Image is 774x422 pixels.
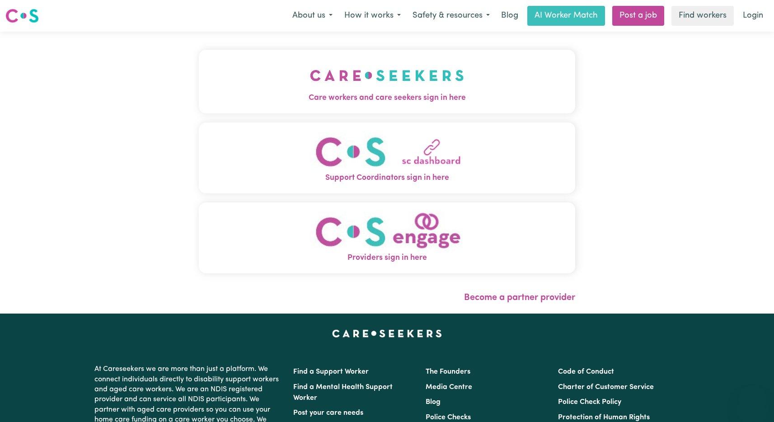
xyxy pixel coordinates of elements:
[558,368,614,375] a: Code of Conduct
[738,386,767,415] iframe: Button to launch messaging window
[496,6,524,26] a: Blog
[426,414,471,421] a: Police Checks
[199,202,575,273] button: Providers sign in here
[293,384,393,402] a: Find a Mental Health Support Worker
[671,6,734,26] a: Find workers
[293,409,363,417] a: Post your care needs
[5,8,39,24] img: Careseekers logo
[527,6,605,26] a: AI Worker Match
[293,368,369,375] a: Find a Support Worker
[286,6,338,25] button: About us
[199,172,575,184] span: Support Coordinators sign in here
[558,384,654,391] a: Charter of Customer Service
[338,6,407,25] button: How it works
[332,330,442,337] a: Careseekers home page
[199,92,575,104] span: Care workers and care seekers sign in here
[199,122,575,193] button: Support Coordinators sign in here
[426,384,472,391] a: Media Centre
[5,5,39,26] a: Careseekers logo
[199,50,575,113] button: Care workers and care seekers sign in here
[737,6,769,26] a: Login
[199,252,575,264] span: Providers sign in here
[558,414,650,421] a: Protection of Human Rights
[426,399,441,406] a: Blog
[426,368,470,375] a: The Founders
[464,293,575,302] a: Become a partner provider
[558,399,621,406] a: Police Check Policy
[612,6,664,26] a: Post a job
[407,6,496,25] button: Safety & resources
